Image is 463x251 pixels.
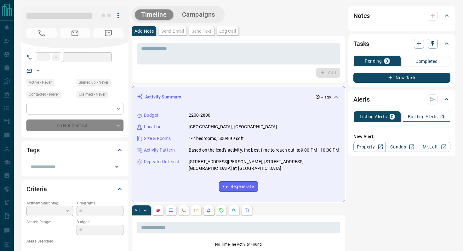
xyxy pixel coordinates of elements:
[26,184,47,194] h2: Criteria
[26,181,123,197] div: Criteria
[415,59,438,64] p: Completed
[353,94,370,104] h2: Alerts
[134,208,140,213] p: All
[353,73,450,83] button: New Task
[189,147,339,153] p: Based on the lead's activity, the best time to reach out is: 9:00 PM - 10:00 PM
[144,124,162,130] p: Location
[26,142,123,158] div: Tags
[26,219,73,225] p: Search Range:
[219,181,258,192] button: Regenerate
[321,94,331,100] p: -- ago
[365,59,382,63] p: Pending
[353,133,450,140] p: New Alert:
[144,112,158,119] p: Budget
[29,91,59,98] span: Contacted - Never
[353,8,450,23] div: Notes
[144,159,179,165] p: Repeated Interest
[37,68,39,73] a: --
[93,28,123,38] span: No Number
[60,28,90,38] span: No Email
[244,208,249,213] svg: Agent Actions
[189,112,210,119] p: 2200-2800
[418,142,450,152] a: Mr.Loft
[26,200,73,206] p: Actively Searching:
[194,208,199,213] svg: Emails
[353,92,450,107] div: Alerts
[189,135,244,142] p: 1-2 bedrooms, 500-899 sqft
[135,9,173,20] button: Timeline
[79,91,106,98] span: Claimed - Never
[181,208,186,213] svg: Calls
[386,59,388,63] p: 0
[26,145,39,155] h2: Tags
[386,142,418,152] a: Condos
[353,142,386,152] a: Property
[206,208,211,213] svg: Listing Alerts
[145,94,181,100] p: Activity Summary
[26,238,123,244] p: Areas Searched:
[26,120,123,131] div: Do Not Contact
[176,9,221,20] button: Campaigns
[137,91,340,103] div: Activity Summary-- ago
[77,200,123,206] p: Timeframe:
[77,219,123,225] p: Budget:
[353,11,370,21] h2: Notes
[26,225,73,235] p: -- - --
[26,28,57,38] span: No Number
[137,242,340,247] p: No Timeline Activity Found
[231,208,237,213] svg: Opportunities
[360,114,387,119] p: Listing Alerts
[391,114,393,119] p: 0
[134,29,154,33] p: Add Note
[219,208,224,213] svg: Requests
[144,147,175,153] p: Activity Pattern
[79,79,108,86] span: Signed up - Never
[29,79,52,86] span: Active - Never
[189,124,277,130] p: [GEOGRAPHIC_DATA], [GEOGRAPHIC_DATA]
[112,163,121,171] button: Open
[442,114,444,119] p: 0
[353,36,450,51] div: Tasks
[189,159,340,172] p: [STREET_ADDRESS][PERSON_NAME], [STREET_ADDRESS][GEOGRAPHIC_DATA] at [GEOGRAPHIC_DATA]
[169,208,174,213] svg: Lead Browsing Activity
[408,114,438,119] p: Building Alerts
[144,135,171,142] p: Size & Rooms
[156,208,161,213] svg: Notes
[353,39,369,49] h2: Tasks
